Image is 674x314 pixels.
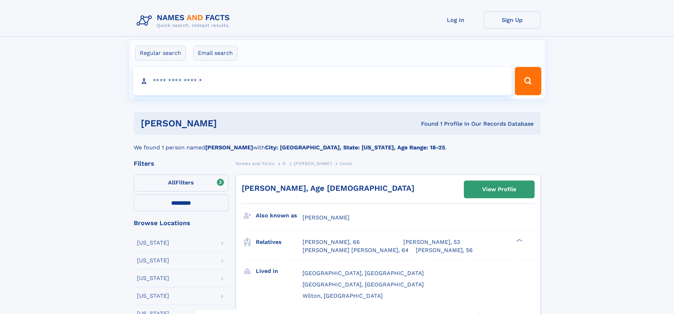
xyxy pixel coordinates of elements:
button: Search Button [515,67,541,95]
a: [PERSON_NAME] [PERSON_NAME], 64 [303,246,409,254]
div: [US_STATE] [137,240,169,246]
span: G [282,161,286,166]
label: Regular search [135,46,186,61]
span: [GEOGRAPHIC_DATA], [GEOGRAPHIC_DATA] [303,270,424,276]
div: [US_STATE] [137,275,169,281]
span: All [168,179,175,186]
a: Names and Facts [236,159,275,168]
div: Filters [134,160,229,167]
img: Logo Names and Facts [134,11,236,30]
span: Wilton, [GEOGRAPHIC_DATA] [303,292,383,299]
a: [PERSON_NAME], 53 [403,238,460,246]
span: [PERSON_NAME] [294,161,332,166]
span: [GEOGRAPHIC_DATA], [GEOGRAPHIC_DATA] [303,281,424,288]
a: [PERSON_NAME], 66 [303,238,360,246]
span: [PERSON_NAME] [303,214,350,221]
a: [PERSON_NAME], 56 [416,246,473,254]
h3: Lived in [256,265,303,277]
h3: Also known as [256,210,303,222]
a: G [282,159,286,168]
div: ❯ [514,238,523,243]
label: Email search [193,46,237,61]
h3: Relatives [256,236,303,248]
div: Browse Locations [134,220,229,226]
b: City: [GEOGRAPHIC_DATA], State: [US_STATE], Age Range: 18-25 [265,144,445,151]
div: [US_STATE] [137,293,169,299]
a: [PERSON_NAME] [294,159,332,168]
label: Filters [134,175,229,192]
b: [PERSON_NAME] [205,144,253,151]
div: View Profile [482,181,516,198]
div: Found 1 Profile In Our Records Database [319,120,534,128]
span: Conor [340,161,353,166]
input: search input [133,67,512,95]
div: [US_STATE] [137,258,169,263]
a: [PERSON_NAME], Age [DEMOGRAPHIC_DATA] [242,184,414,193]
a: Log In [427,11,484,29]
div: We found 1 person named with . [134,135,541,152]
h1: [PERSON_NAME] [141,119,319,128]
a: View Profile [464,181,534,198]
a: Sign Up [484,11,541,29]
